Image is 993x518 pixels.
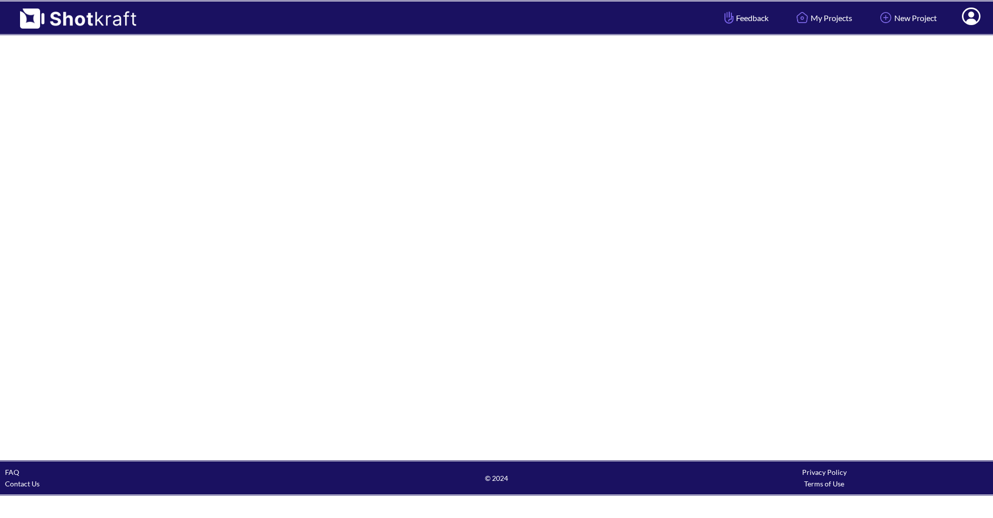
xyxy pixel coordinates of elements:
div: Terms of Use [660,478,988,489]
img: Home Icon [794,9,811,26]
div: Privacy Policy [660,466,988,478]
img: Hand Icon [722,9,736,26]
a: My Projects [786,5,860,31]
span: © 2024 [333,472,660,484]
a: Contact Us [5,479,40,488]
span: Feedback [722,12,769,24]
a: New Project [870,5,944,31]
img: Add Icon [877,9,894,26]
a: FAQ [5,468,19,476]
